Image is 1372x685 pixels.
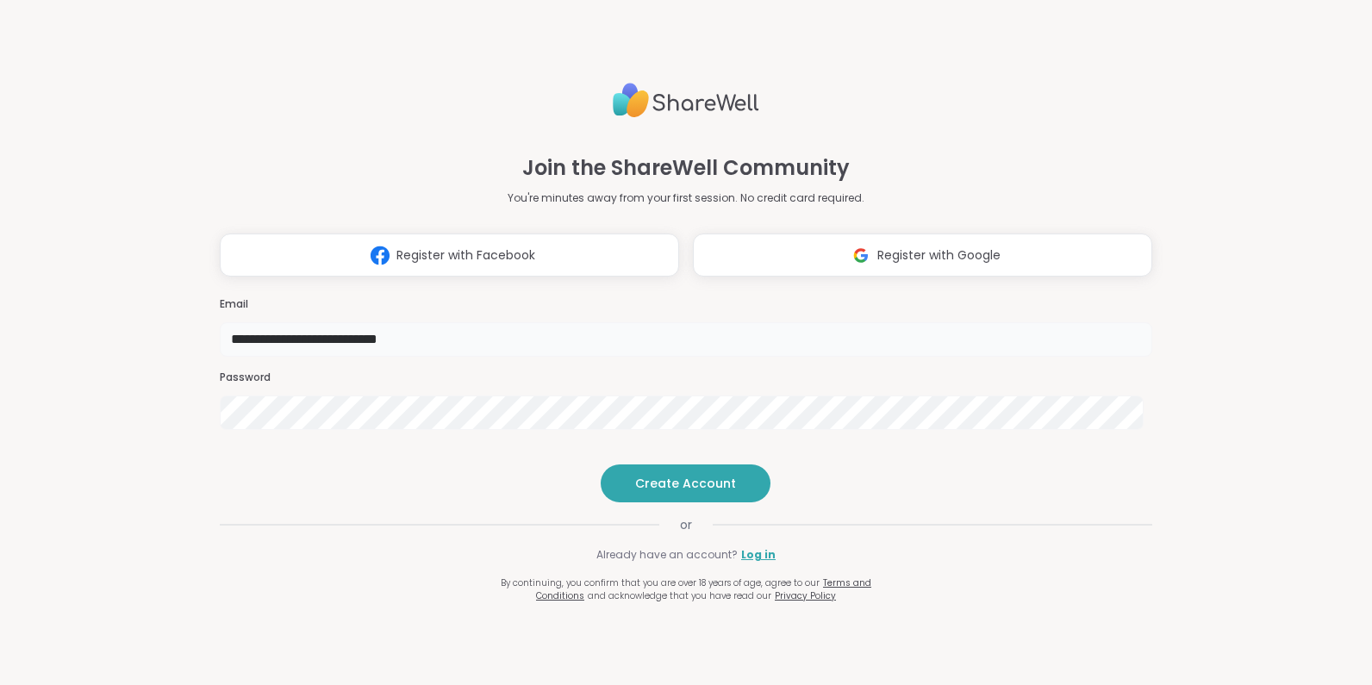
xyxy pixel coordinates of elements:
[601,464,770,502] button: Create Account
[613,76,759,125] img: ShareWell Logo
[635,475,736,492] span: Create Account
[659,516,713,533] span: or
[877,246,1001,265] span: Register with Google
[536,576,871,602] a: Terms and Conditions
[596,547,738,563] span: Already have an account?
[396,246,535,265] span: Register with Facebook
[501,576,820,589] span: By continuing, you confirm that you are over 18 years of age, agree to our
[741,547,776,563] a: Log in
[220,234,679,277] button: Register with Facebook
[522,153,850,184] h1: Join the ShareWell Community
[220,371,1152,385] h3: Password
[220,297,1152,312] h3: Email
[693,234,1152,277] button: Register with Google
[845,240,877,271] img: ShareWell Logomark
[588,589,771,602] span: and acknowledge that you have read our
[508,190,864,206] p: You're minutes away from your first session. No credit card required.
[364,240,396,271] img: ShareWell Logomark
[775,589,836,602] a: Privacy Policy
